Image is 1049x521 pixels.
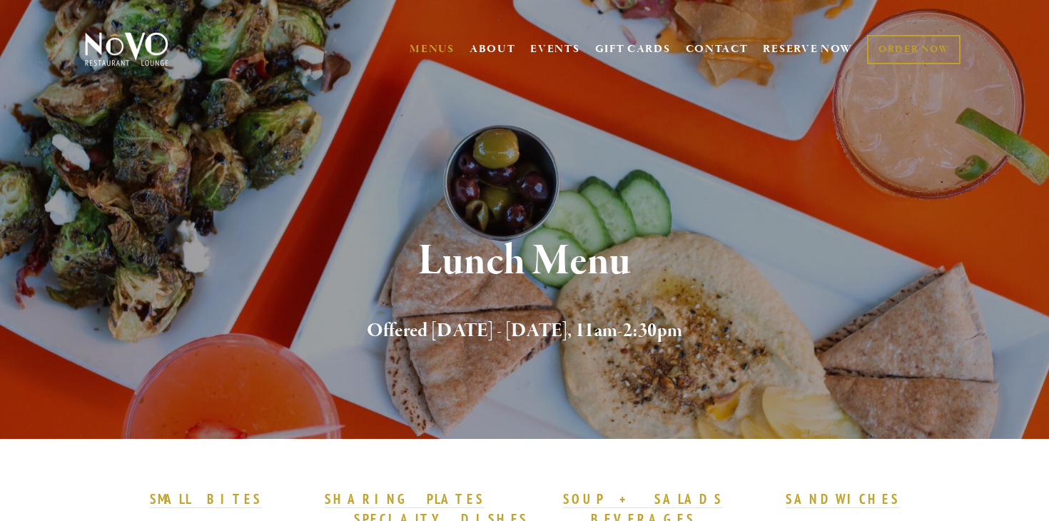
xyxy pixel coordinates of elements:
[108,316,941,346] h2: Offered [DATE] - [DATE], 11am-2:30pm
[108,238,941,285] h1: Lunch Menu
[530,42,579,56] a: EVENTS
[867,35,961,64] a: ORDER NOW
[325,490,485,509] a: SHARING PLATES
[595,36,671,63] a: GIFT CARDS
[786,490,900,509] a: SANDWICHES
[763,36,853,63] a: RESERVE NOW
[786,490,900,507] strong: SANDWICHES
[470,42,516,56] a: ABOUT
[686,36,749,63] a: CONTACT
[150,490,262,507] strong: SMALL BITES
[82,31,171,67] img: Novo Restaurant &amp; Lounge
[563,490,723,507] strong: SOUP + SALADS
[325,490,485,507] strong: SHARING PLATES
[150,490,262,509] a: SMALL BITES
[410,42,455,56] a: MENUS
[563,490,723,509] a: SOUP + SALADS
